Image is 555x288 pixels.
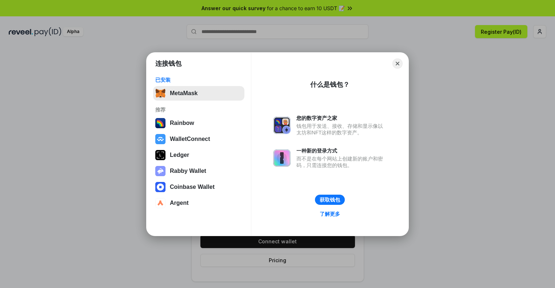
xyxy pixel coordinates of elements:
div: Coinbase Wallet [170,184,215,190]
div: Rainbow [170,120,194,126]
button: WalletConnect [153,132,244,146]
img: svg+xml,%3Csvg%20xmlns%3D%22http%3A%2F%2Fwww.w3.org%2F2000%2Fsvg%22%20width%3D%2228%22%20height%3... [155,150,165,160]
button: Close [392,58,403,69]
button: 获取钱包 [315,195,345,205]
img: svg+xml,%3Csvg%20width%3D%22120%22%20height%3D%22120%22%20viewBox%3D%220%200%20120%20120%22%20fil... [155,118,165,128]
img: svg+xml,%3Csvg%20width%3D%2228%22%20height%3D%2228%22%20viewBox%3D%220%200%2028%2028%22%20fill%3D... [155,198,165,208]
button: Ledger [153,148,244,162]
button: Rainbow [153,116,244,130]
div: 推荐 [155,106,242,113]
div: 一种新的登录方式 [296,147,387,154]
div: 已安装 [155,77,242,83]
button: Coinbase Wallet [153,180,244,194]
div: 获取钱包 [320,196,340,203]
div: 什么是钱包？ [310,80,350,89]
button: Rabby Wallet [153,164,244,178]
img: svg+xml,%3Csvg%20width%3D%2228%22%20height%3D%2228%22%20viewBox%3D%220%200%2028%2028%22%20fill%3D... [155,182,165,192]
div: 而不是在每个网站上创建新的账户和密码，只需连接您的钱包。 [296,155,387,169]
div: MetaMask [170,90,197,97]
img: svg+xml,%3Csvg%20xmlns%3D%22http%3A%2F%2Fwww.w3.org%2F2000%2Fsvg%22%20fill%3D%22none%22%20viewBox... [155,166,165,176]
div: Ledger [170,152,189,158]
h1: 连接钱包 [155,59,181,68]
a: 了解更多 [315,209,344,219]
button: Argent [153,196,244,210]
img: svg+xml,%3Csvg%20fill%3D%22none%22%20height%3D%2233%22%20viewBox%3D%220%200%2035%2033%22%20width%... [155,88,165,98]
div: WalletConnect [170,136,210,142]
div: 了解更多 [320,211,340,217]
div: 您的数字资产之家 [296,115,387,121]
img: svg+xml,%3Csvg%20xmlns%3D%22http%3A%2F%2Fwww.w3.org%2F2000%2Fsvg%22%20fill%3D%22none%22%20viewBox... [273,149,291,167]
div: Argent [170,200,189,206]
button: MetaMask [153,86,244,101]
img: svg+xml,%3Csvg%20xmlns%3D%22http%3A%2F%2Fwww.w3.org%2F2000%2Fsvg%22%20fill%3D%22none%22%20viewBox... [273,117,291,134]
div: Rabby Wallet [170,168,206,174]
div: 钱包用于发送、接收、存储和显示像以太坊和NFT这样的数字资产。 [296,123,387,136]
img: svg+xml,%3Csvg%20width%3D%2228%22%20height%3D%2228%22%20viewBox%3D%220%200%2028%2028%22%20fill%3D... [155,134,165,144]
